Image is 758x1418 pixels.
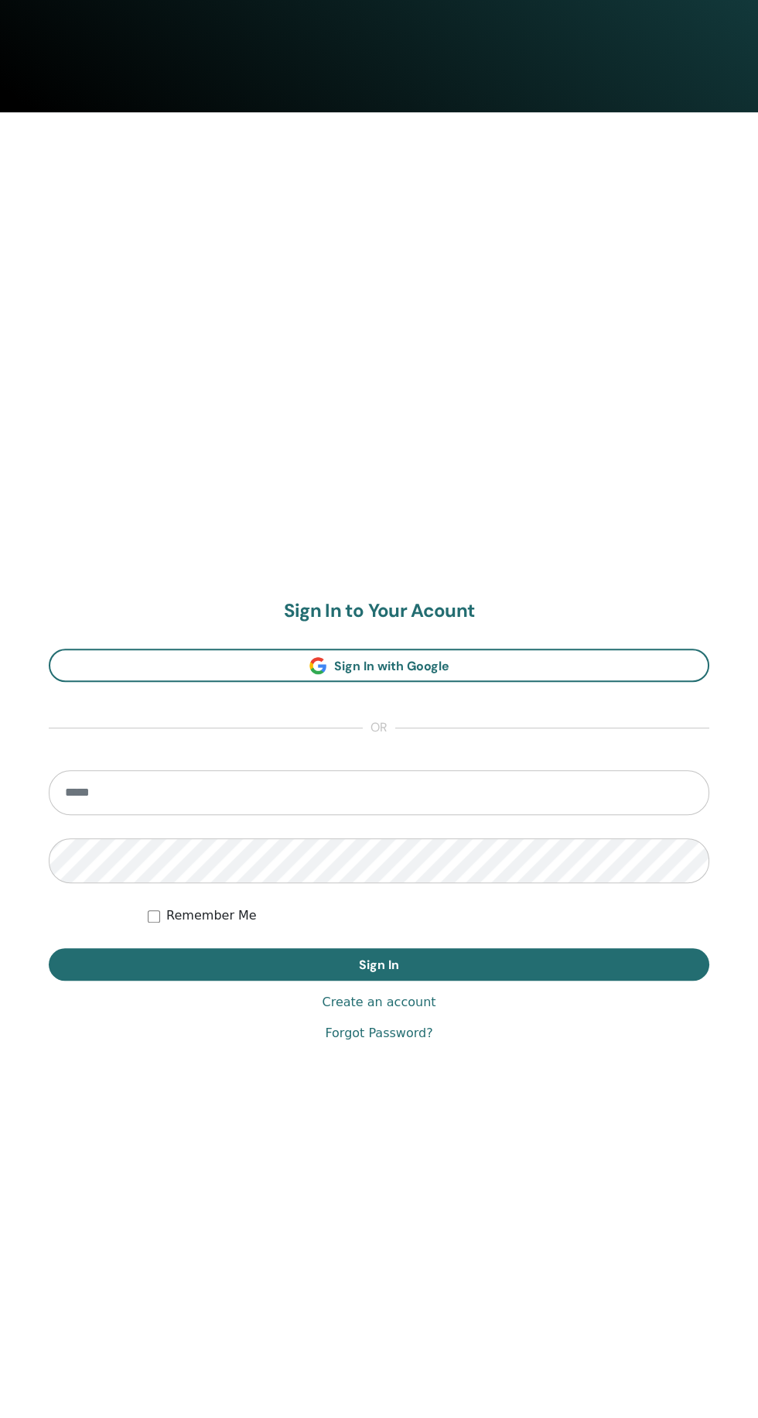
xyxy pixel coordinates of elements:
h2: Sign In to Your Acount [49,600,709,622]
button: Sign In [49,948,709,981]
span: Sign In [359,957,399,973]
a: Sign In with Google [49,649,709,682]
span: Sign In with Google [334,658,449,674]
a: Forgot Password? [325,1024,432,1043]
div: Keep me authenticated indefinitely or until I manually logout [148,906,709,925]
span: or [363,719,395,738]
a: Create an account [322,993,435,1012]
label: Remember Me [166,906,257,925]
